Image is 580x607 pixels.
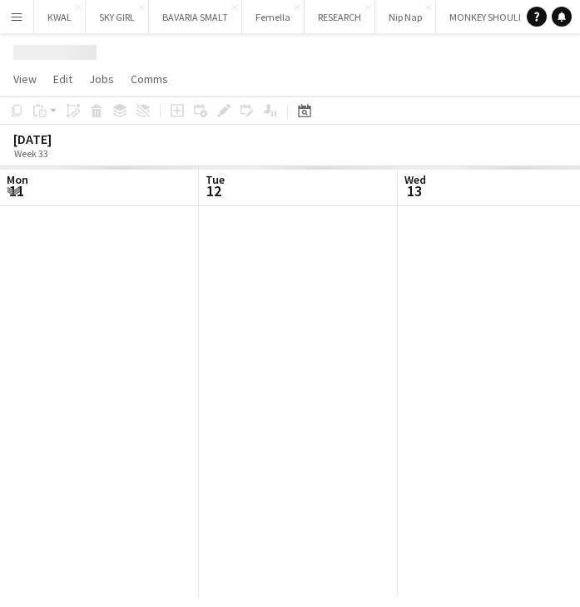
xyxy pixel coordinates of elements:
[131,72,168,86] span: Comms
[34,1,86,33] button: KWAL
[242,1,305,33] button: Femella
[404,172,426,187] span: Wed
[402,181,426,200] span: 13
[436,1,549,33] button: MONKEY SHOULDER
[13,131,90,147] div: [DATE]
[47,68,79,90] a: Edit
[206,172,225,187] span: Tue
[203,181,225,200] span: 12
[305,1,375,33] button: RESEARCH
[13,72,37,86] span: View
[53,72,72,86] span: Edit
[89,72,114,86] span: Jobs
[86,1,149,33] button: SKY GIRL
[4,181,28,200] span: 11
[82,68,121,90] a: Jobs
[375,1,436,33] button: Nip Nap
[124,68,175,90] a: Comms
[7,172,28,187] span: Mon
[149,1,242,33] button: BAVARIA SMALT
[10,147,52,160] span: Week 33
[7,68,43,90] a: View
